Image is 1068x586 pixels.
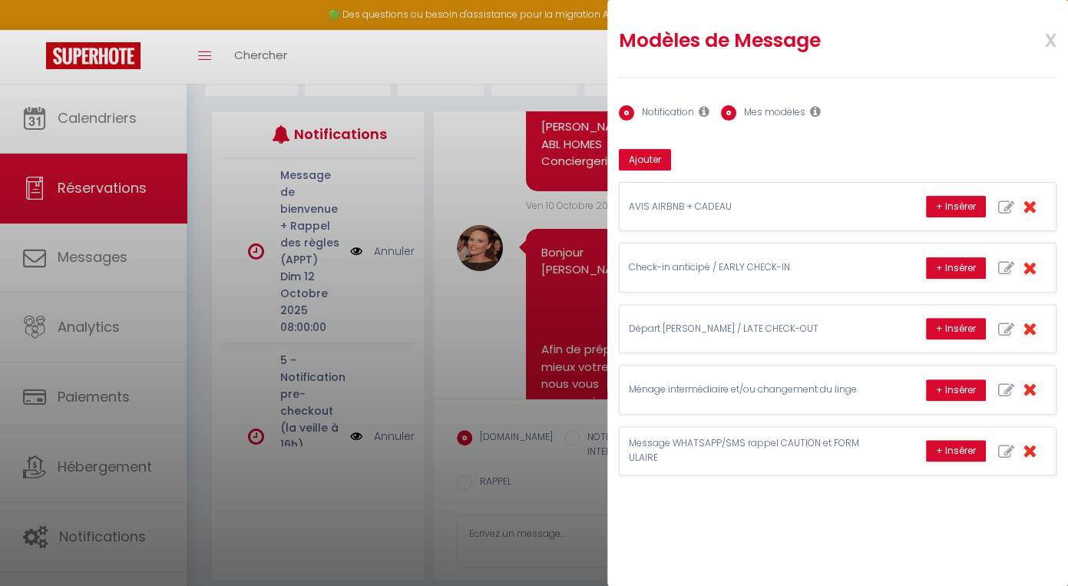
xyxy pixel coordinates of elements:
p: Départ [PERSON_NAME] / LATE CHECK-OUT [629,322,859,336]
button: + Insérer [926,440,986,462]
button: Ajouter [619,149,671,171]
button: + Insérer [926,257,986,279]
p: Message WHATSAPP/SMS rappel CAUTION et FORMULAIRE [629,436,859,465]
button: + Insérer [926,379,986,401]
button: + Insérer [926,196,986,217]
p: Check-in anticipé / EARLY CHECK-IN [629,260,859,275]
button: + Insérer [926,318,986,339]
span: x [1008,21,1056,57]
label: Mes modèles [736,105,805,122]
h2: Modèles de Message [619,28,977,53]
i: Les notifications sont visibles par toi et ton équipe [699,105,709,118]
i: Les modèles généraux sont visibles par vous et votre équipe [810,105,821,118]
p: Ménage intermédiaire et/ou changement du linge [629,382,859,397]
label: Notification [634,105,694,122]
p: AVIS AIRBNB + CADEAU [629,200,859,214]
